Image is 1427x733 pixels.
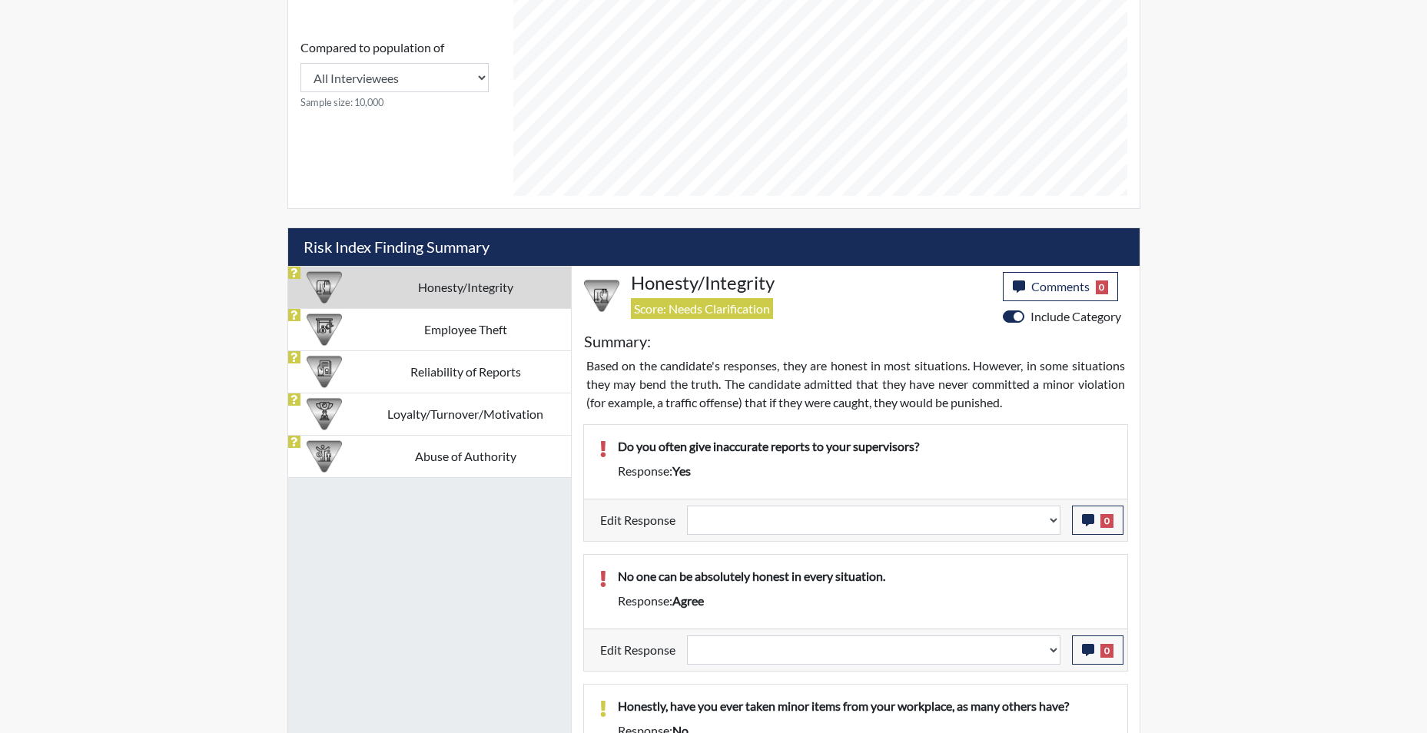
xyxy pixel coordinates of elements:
[1100,644,1113,658] span: 0
[300,38,444,57] label: Compared to population of
[618,697,1112,715] p: Honestly, have you ever taken minor items from your workplace, as many others have?
[675,506,1072,535] div: Update the test taker's response, the change might impact the score
[606,462,1123,480] div: Response:
[584,278,619,313] img: CATEGORY%20ICON-11.a5f294f4.png
[675,635,1072,665] div: Update the test taker's response, the change might impact the score
[307,396,342,432] img: CATEGORY%20ICON-17.40ef8247.png
[1003,272,1119,301] button: Comments0
[600,635,675,665] label: Edit Response
[300,95,489,110] small: Sample size: 10,000
[307,439,342,474] img: CATEGORY%20ICON-01.94e51fac.png
[360,435,571,477] td: Abuse of Authority
[631,298,773,319] span: Score: Needs Clarification
[600,506,675,535] label: Edit Response
[1031,279,1090,294] span: Comments
[360,350,571,393] td: Reliability of Reports
[307,312,342,347] img: CATEGORY%20ICON-07.58b65e52.png
[300,38,489,110] div: Consistency Score comparison among population
[1030,307,1121,326] label: Include Category
[631,272,991,294] h4: Honesty/Integrity
[618,437,1112,456] p: Do you often give inaccurate reports to your supervisors?
[307,354,342,390] img: CATEGORY%20ICON-20.4a32fe39.png
[288,228,1140,266] h5: Risk Index Finding Summary
[360,266,571,308] td: Honesty/Integrity
[618,567,1112,585] p: No one can be absolutely honest in every situation.
[1072,635,1123,665] button: 0
[1100,514,1113,528] span: 0
[586,357,1125,412] p: Based on the candidate's responses, they are honest in most situations. However, in some situatio...
[672,593,704,608] span: agree
[1096,280,1109,294] span: 0
[606,592,1123,610] div: Response:
[307,270,342,305] img: CATEGORY%20ICON-11.a5f294f4.png
[672,463,691,478] span: yes
[360,393,571,435] td: Loyalty/Turnover/Motivation
[360,308,571,350] td: Employee Theft
[584,332,651,350] h5: Summary:
[1072,506,1123,535] button: 0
